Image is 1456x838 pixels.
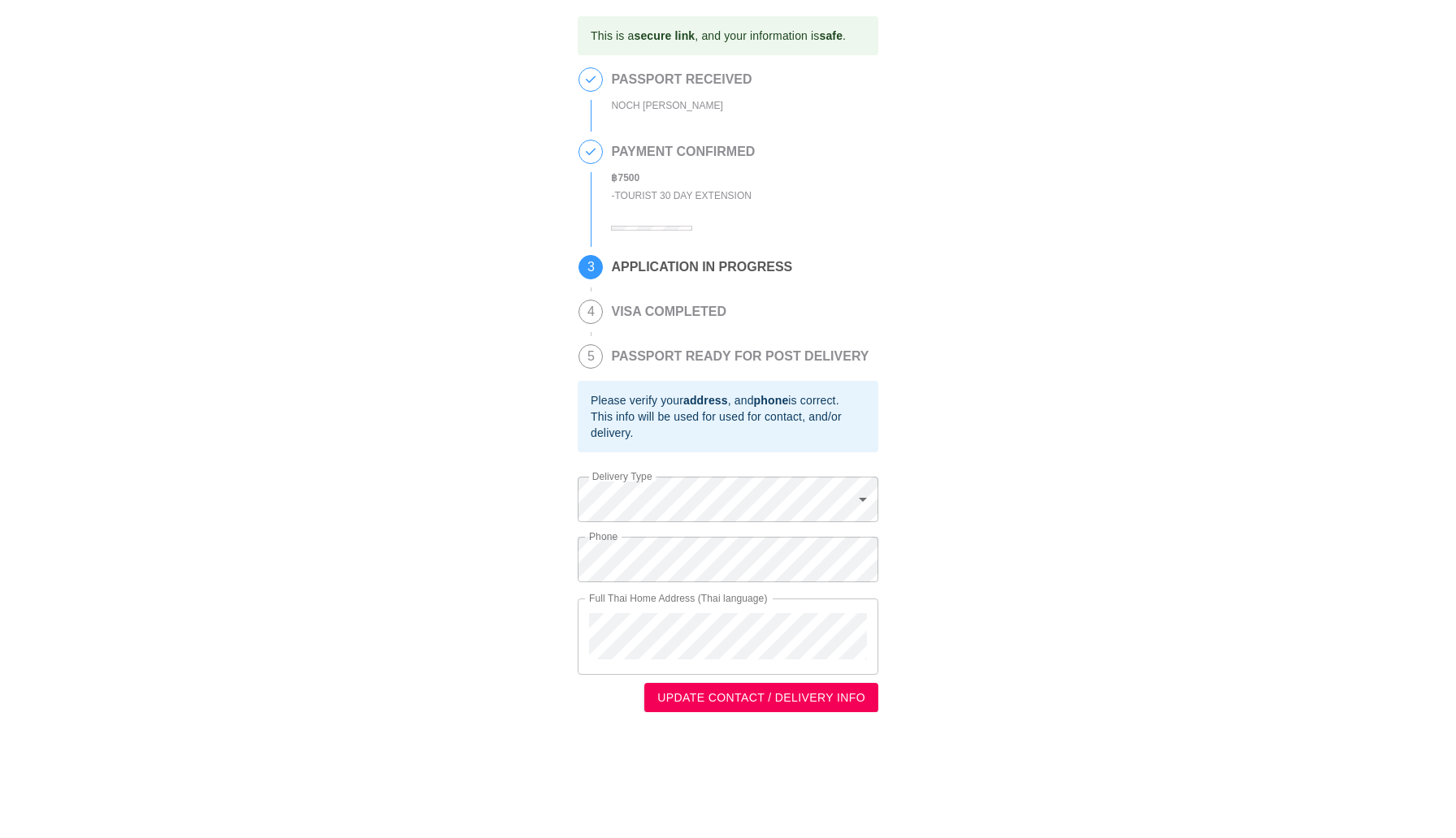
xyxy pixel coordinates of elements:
[683,394,728,407] b: address
[611,349,869,364] h2: PASSPORT READY FOR POST DELIVERY
[611,72,752,87] h2: PASSPORT RECEIVED
[579,140,602,163] span: 2
[819,29,843,42] b: safe
[611,145,755,159] h2: PAYMENT CONFIRMED
[657,688,865,708] span: UPDATE CONTACT / DELIVERY INFO
[634,29,695,42] b: secure link
[579,256,602,279] span: 3
[579,345,602,368] span: 5
[611,97,752,115] div: NOCH [PERSON_NAME]
[644,683,878,713] button: UPDATE CONTACT / DELIVERY INFO
[591,21,846,50] div: This is a , and your information is .
[591,392,865,408] div: Please verify your , and is correct.
[579,68,602,91] span: 1
[611,172,639,184] b: ฿ 7500
[579,300,602,323] span: 4
[611,260,792,274] h2: APPLICATION IN PROGRESS
[591,408,865,441] div: This info will be used for used for contact, and/or delivery.
[611,187,755,205] div: - Tourist 30 Day Extension
[754,394,789,407] b: phone
[611,305,726,319] h2: VISA COMPLETED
